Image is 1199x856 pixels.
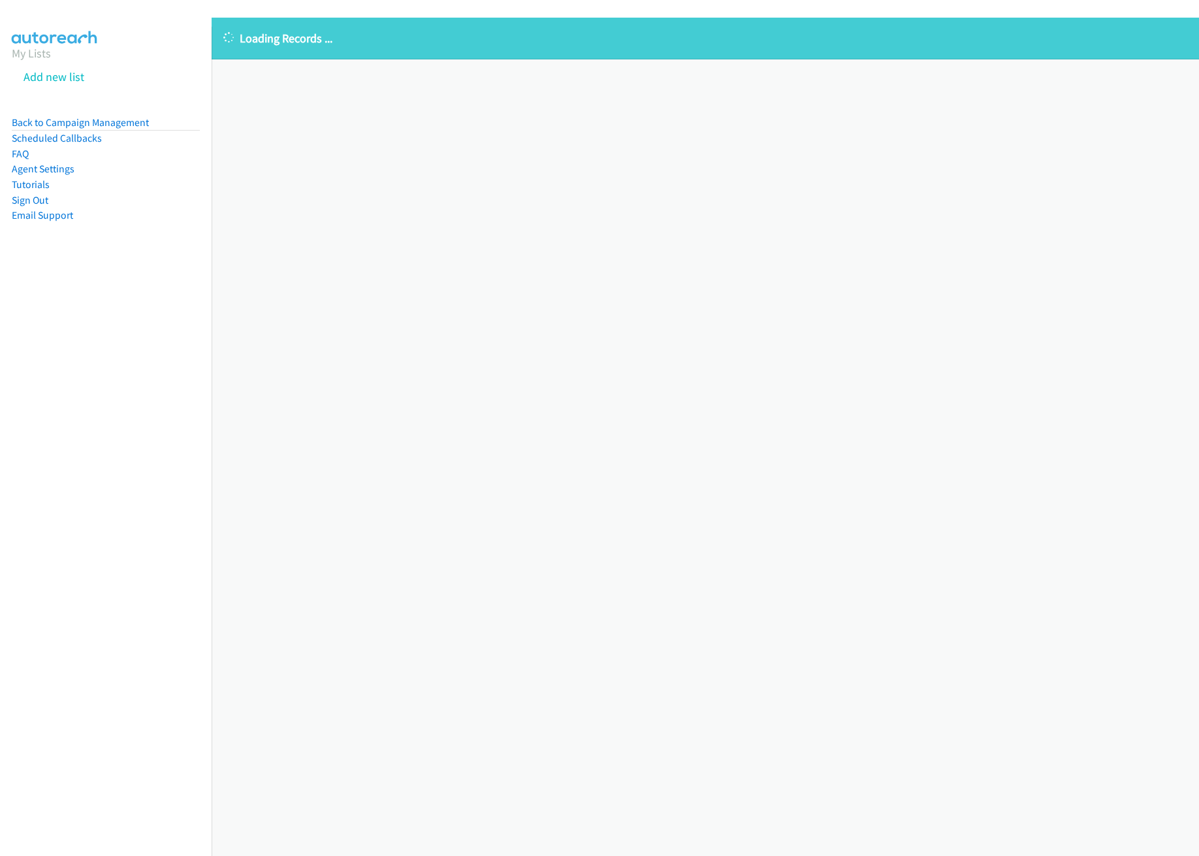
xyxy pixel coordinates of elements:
a: Tutorials [12,178,50,191]
p: Loading Records ... [223,29,1187,47]
a: Scheduled Callbacks [12,132,102,144]
a: Add new list [24,69,84,84]
a: Sign Out [12,194,48,206]
a: FAQ [12,148,29,160]
a: My Lists [12,46,51,61]
a: Email Support [12,209,73,221]
a: Back to Campaign Management [12,116,149,129]
a: Agent Settings [12,163,74,175]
